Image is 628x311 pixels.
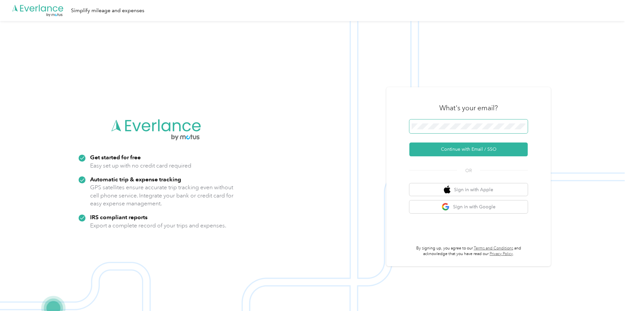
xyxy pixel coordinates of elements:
[409,246,528,257] p: By signing up, you agree to our and acknowledge that you have read our .
[90,214,148,220] strong: IRS compliant reports
[90,176,181,183] strong: Automatic trip & expense tracking
[90,162,191,170] p: Easy set up with no credit card required
[71,7,144,15] div: Simplify mileage and expenses
[457,167,480,174] span: OR
[90,221,226,230] p: Export a complete record of your trips and expenses.
[490,251,513,256] a: Privacy Policy
[474,246,513,251] a: Terms and Conditions
[90,183,234,208] p: GPS satellites ensure accurate trip tracking even without cell phone service. Integrate your bank...
[442,203,450,211] img: google logo
[90,154,141,161] strong: Get started for free
[409,143,528,156] button: Continue with Email / SSO
[409,200,528,213] button: google logoSign in with Google
[439,103,498,113] h3: What's your email?
[409,183,528,196] button: apple logoSign in with Apple
[444,186,450,194] img: apple logo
